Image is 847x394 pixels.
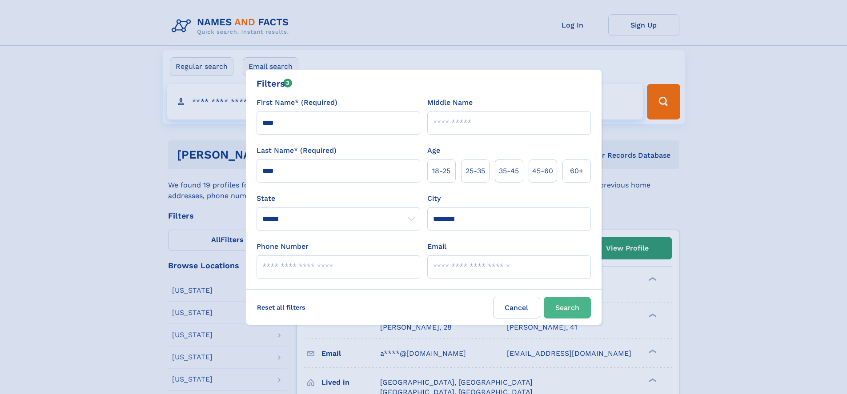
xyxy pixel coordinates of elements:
[544,297,591,318] button: Search
[570,166,583,176] span: 60+
[257,97,337,108] label: First Name* (Required)
[427,97,473,108] label: Middle Name
[427,193,441,204] label: City
[466,166,485,176] span: 25‑35
[257,145,337,156] label: Last Name* (Required)
[499,166,519,176] span: 35‑45
[257,77,293,90] div: Filters
[532,166,553,176] span: 45‑60
[427,145,440,156] label: Age
[493,297,540,318] label: Cancel
[251,297,311,318] label: Reset all filters
[427,241,446,252] label: Email
[257,193,420,204] label: State
[432,166,450,176] span: 18‑25
[257,241,309,252] label: Phone Number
